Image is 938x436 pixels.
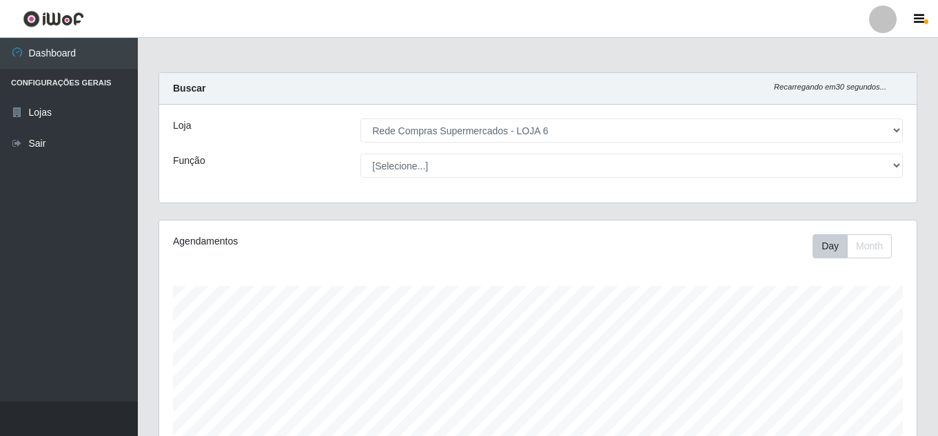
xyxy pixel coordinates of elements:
[847,234,892,258] button: Month
[173,118,191,133] label: Loja
[774,83,886,91] i: Recarregando em 30 segundos...
[813,234,903,258] div: Toolbar with button groups
[23,10,84,28] img: CoreUI Logo
[173,83,205,94] strong: Buscar
[173,154,205,168] label: Função
[173,234,465,249] div: Agendamentos
[813,234,892,258] div: First group
[813,234,848,258] button: Day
